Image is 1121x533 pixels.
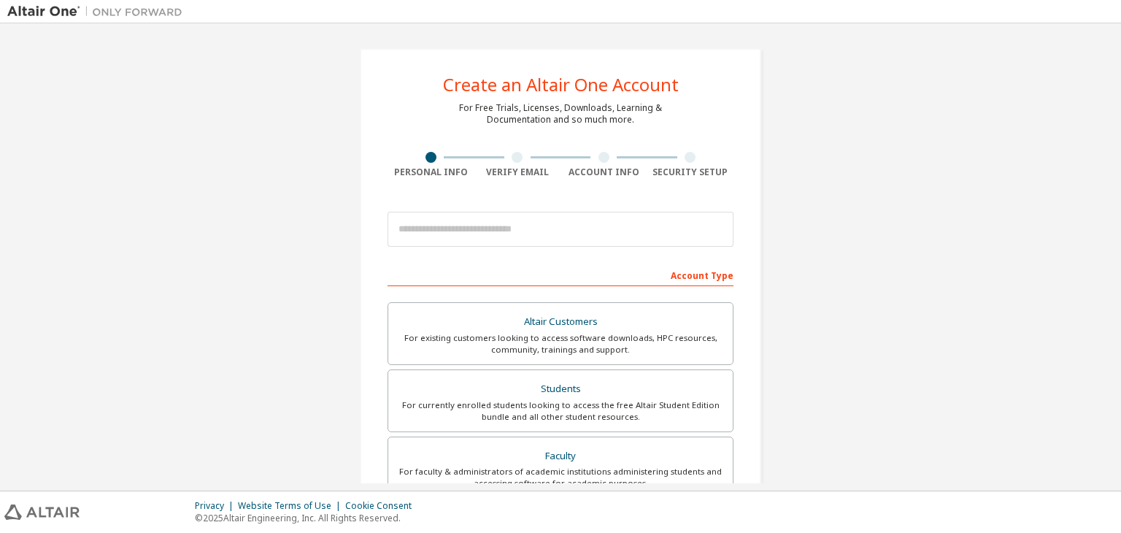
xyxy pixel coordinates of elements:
[397,332,724,356] div: For existing customers looking to access software downloads, HPC resources, community, trainings ...
[397,312,724,332] div: Altair Customers
[397,446,724,467] div: Faculty
[345,500,420,512] div: Cookie Consent
[388,263,733,286] div: Account Type
[397,399,724,423] div: For currently enrolled students looking to access the free Altair Student Edition bundle and all ...
[7,4,190,19] img: Altair One
[397,466,724,489] div: For faculty & administrators of academic institutions administering students and accessing softwa...
[459,102,662,126] div: For Free Trials, Licenses, Downloads, Learning & Documentation and so much more.
[4,505,80,520] img: altair_logo.svg
[195,500,238,512] div: Privacy
[195,512,420,524] p: © 2025 Altair Engineering, Inc. All Rights Reserved.
[238,500,345,512] div: Website Terms of Use
[443,76,679,93] div: Create an Altair One Account
[560,166,647,178] div: Account Info
[388,166,474,178] div: Personal Info
[397,379,724,399] div: Students
[647,166,734,178] div: Security Setup
[474,166,561,178] div: Verify Email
